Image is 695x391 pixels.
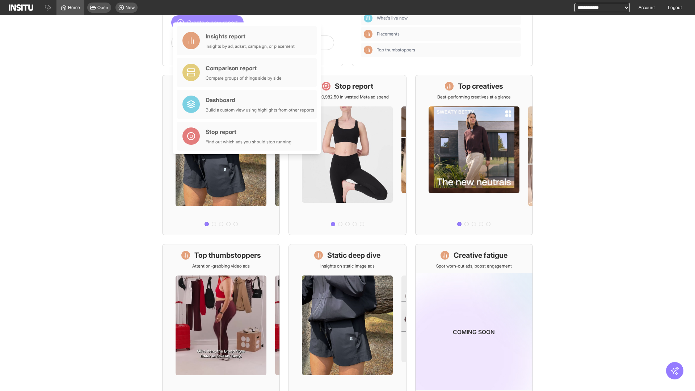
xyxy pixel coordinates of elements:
[206,75,282,81] div: Compare groups of things side by side
[320,263,375,269] p: Insights on static image ads
[377,15,408,21] span: What's live now
[327,250,380,260] h1: Static deep dive
[377,47,518,53] span: Top thumbstoppers
[377,31,400,37] span: Placements
[377,47,415,53] span: Top thumbstoppers
[288,75,406,235] a: Stop reportSave £20,982.50 in wasted Meta ad spend
[97,5,108,10] span: Open
[306,94,389,100] p: Save £20,982.50 in wasted Meta ad spend
[206,43,295,49] div: Insights by ad, adset, campaign, or placement
[377,31,518,37] span: Placements
[364,14,372,22] div: Dashboard
[206,127,291,136] div: Stop report
[415,75,533,235] a: Top creativesBest-performing creatives at a glance
[437,94,511,100] p: Best-performing creatives at a glance
[377,15,518,21] span: What's live now
[9,4,33,11] img: Logo
[162,75,280,235] a: What's live nowSee all active ads instantly
[194,250,261,260] h1: Top thumbstoppers
[458,81,503,91] h1: Top creatives
[187,18,238,27] span: Create a new report
[364,30,372,38] div: Insights
[206,32,295,41] div: Insights report
[206,96,314,104] div: Dashboard
[206,107,314,113] div: Build a custom view using highlights from other reports
[335,81,373,91] h1: Stop report
[206,64,282,72] div: Comparison report
[206,139,291,145] div: Find out which ads you should stop running
[192,263,250,269] p: Attention-grabbing video ads
[364,46,372,54] div: Insights
[126,5,135,10] span: New
[68,5,80,10] span: Home
[171,15,244,30] button: Create a new report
